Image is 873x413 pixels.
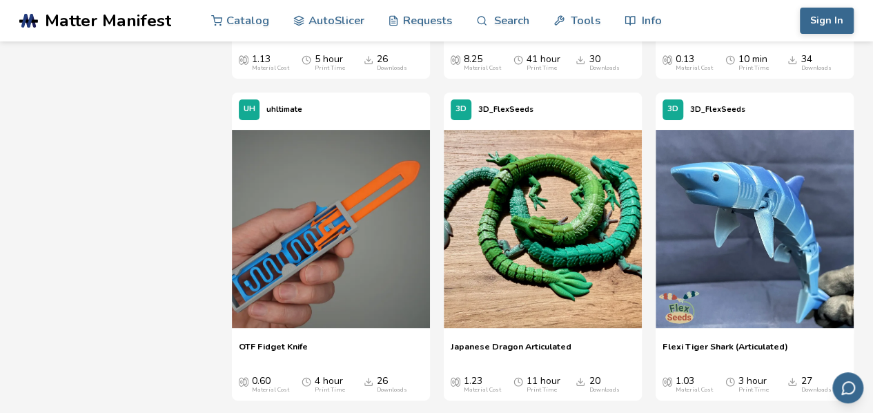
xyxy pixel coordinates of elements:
[364,54,373,65] span: Downloads
[239,341,308,362] a: OTF Fidget Knife
[589,376,619,394] div: 20
[589,54,619,72] div: 30
[801,54,831,72] div: 34
[364,376,373,387] span: Downloads
[451,54,460,65] span: Average Cost
[451,341,571,362] a: Japanese Dragon Articulated
[252,54,289,72] div: 1.13
[315,387,345,394] div: Print Time
[663,54,672,65] span: Average Cost
[527,376,560,394] div: 11 hour
[725,376,735,387] span: Average Print Time
[589,65,619,72] div: Downloads
[464,376,501,394] div: 1.23
[576,54,585,65] span: Downloads
[45,11,171,30] span: Matter Manifest
[787,54,797,65] span: Downloads
[464,54,501,72] div: 8.25
[589,387,619,394] div: Downloads
[451,376,460,387] span: Average Cost
[527,387,557,394] div: Print Time
[513,376,523,387] span: Average Print Time
[738,376,769,394] div: 3 hour
[315,65,345,72] div: Print Time
[302,376,311,387] span: Average Print Time
[377,376,407,394] div: 26
[738,387,769,394] div: Print Time
[801,65,831,72] div: Downloads
[478,102,533,117] p: 3D_FlexSeeds
[527,54,560,72] div: 41 hour
[787,376,797,387] span: Downloads
[252,387,289,394] div: Material Cost
[676,376,713,394] div: 1.03
[738,65,769,72] div: Print Time
[464,65,501,72] div: Material Cost
[455,105,467,114] span: 3D
[377,65,407,72] div: Downloads
[244,105,255,114] span: UH
[576,376,585,387] span: Downloads
[377,387,407,394] div: Downloads
[676,387,713,394] div: Material Cost
[377,54,407,72] div: 26
[832,372,863,403] button: Send feedback via email
[690,102,745,117] p: 3D_FlexSeeds
[239,54,248,65] span: Average Cost
[667,105,678,114] span: 3D
[239,376,248,387] span: Average Cost
[252,65,289,72] div: Material Cost
[676,65,713,72] div: Material Cost
[252,376,289,394] div: 0.60
[738,54,769,72] div: 10 min
[513,54,523,65] span: Average Print Time
[663,341,788,362] a: Flexi Tiger Shark (Articulated)
[663,376,672,387] span: Average Cost
[315,54,345,72] div: 5 hour
[315,376,345,394] div: 4 hour
[302,54,311,65] span: Average Print Time
[800,8,854,34] button: Sign In
[266,102,302,117] p: uhltimate
[527,65,557,72] div: Print Time
[725,54,735,65] span: Average Print Time
[676,54,713,72] div: 0.13
[801,387,831,394] div: Downloads
[801,376,831,394] div: 27
[464,387,501,394] div: Material Cost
